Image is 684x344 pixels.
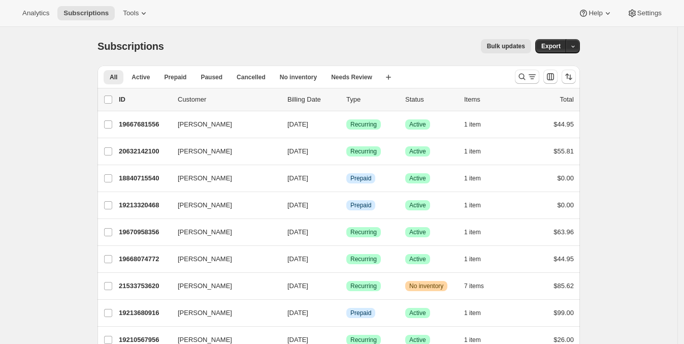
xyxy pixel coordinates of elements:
button: Create new view [380,70,397,84]
button: [PERSON_NAME] [172,251,273,267]
span: $0.00 [557,201,574,209]
span: [PERSON_NAME] [178,173,232,183]
span: [PERSON_NAME] [178,308,232,318]
p: Status [405,95,456,105]
span: $44.95 [553,120,574,128]
span: [PERSON_NAME] [178,119,232,130]
button: Tools [117,6,155,20]
span: Active [409,201,426,209]
p: 20632142100 [119,146,170,157]
span: Prepaid [350,174,371,182]
button: Help [572,6,618,20]
p: Billing Date [287,95,338,105]
span: Help [589,9,602,17]
span: [PERSON_NAME] [178,281,232,291]
p: 19670958356 [119,227,170,237]
button: 1 item [464,252,492,266]
div: 18840715540[PERSON_NAME][DATE]InfoPrepaidSuccessActive1 item$0.00 [119,171,574,185]
button: 1 item [464,225,492,239]
span: Analytics [22,9,49,17]
button: 1 item [464,306,492,320]
span: $85.62 [553,282,574,290]
span: 1 item [464,201,481,209]
span: [PERSON_NAME] [178,146,232,157]
span: Subscriptions [63,9,109,17]
div: 21533753620[PERSON_NAME][DATE]SuccessRecurringWarningNo inventory7 items$85.62 [119,279,574,293]
span: Active [132,73,150,81]
button: 1 item [464,117,492,132]
span: [DATE] [287,255,308,263]
div: 19213680916[PERSON_NAME][DATE]InfoPrepaidSuccessActive1 item$99.00 [119,306,574,320]
span: Settings [637,9,662,17]
p: 19667681556 [119,119,170,130]
button: [PERSON_NAME] [172,170,273,186]
button: Customize table column order and visibility [543,70,558,84]
span: Tools [123,9,139,17]
span: 1 item [464,309,481,317]
span: Active [409,336,426,344]
span: $63.96 [553,228,574,236]
p: 19213680916 [119,308,170,318]
button: [PERSON_NAME] [172,116,273,133]
span: Export [541,42,561,50]
span: [PERSON_NAME] [178,200,232,210]
span: $0.00 [557,174,574,182]
span: Cancelled [237,73,266,81]
button: Sort the results [562,70,576,84]
p: Total [560,95,574,105]
span: Active [409,309,426,317]
span: [DATE] [287,201,308,209]
span: Active [409,147,426,155]
span: Recurring [350,255,377,263]
button: 1 item [464,198,492,212]
span: No inventory [409,282,443,290]
span: [PERSON_NAME] [178,254,232,264]
button: Search and filter results [515,70,539,84]
div: 20632142100[PERSON_NAME][DATE]SuccessRecurringSuccessActive1 item$55.81 [119,144,574,159]
span: Subscriptions [97,41,164,52]
span: 1 item [464,228,481,236]
span: [DATE] [287,174,308,182]
div: 19668074772[PERSON_NAME][DATE]SuccessRecurringSuccessActive1 item$44.95 [119,252,574,266]
span: Prepaid [350,201,371,209]
span: Needs Review [331,73,372,81]
span: Prepaid [350,309,371,317]
span: $55.81 [553,147,574,155]
span: $99.00 [553,309,574,317]
span: [DATE] [287,147,308,155]
span: Bulk updates [487,42,525,50]
p: 21533753620 [119,281,170,291]
p: 19213320468 [119,200,170,210]
span: Recurring [350,120,377,129]
button: [PERSON_NAME] [172,224,273,240]
span: Active [409,174,426,182]
button: Subscriptions [57,6,115,20]
span: Recurring [350,282,377,290]
button: [PERSON_NAME] [172,278,273,294]
span: Active [409,120,426,129]
span: [DATE] [287,309,308,317]
span: 7 items [464,282,484,290]
span: 1 item [464,174,481,182]
p: Customer [178,95,279,105]
span: 1 item [464,255,481,263]
span: Recurring [350,228,377,236]
span: Active [409,228,426,236]
span: All [110,73,117,81]
span: 1 item [464,147,481,155]
button: [PERSON_NAME] [172,305,273,321]
button: [PERSON_NAME] [172,197,273,213]
button: Settings [621,6,668,20]
span: [DATE] [287,228,308,236]
div: 19213320468[PERSON_NAME][DATE]InfoPrepaidSuccessActive1 item$0.00 [119,198,574,212]
span: [DATE] [287,282,308,290]
span: [DATE] [287,120,308,128]
div: 19667681556[PERSON_NAME][DATE]SuccessRecurringSuccessActive1 item$44.95 [119,117,574,132]
span: [DATE] [287,336,308,343]
div: 19670958356[PERSON_NAME][DATE]SuccessRecurringSuccessActive1 item$63.96 [119,225,574,239]
span: Recurring [350,336,377,344]
div: Type [346,95,397,105]
button: Export [535,39,567,53]
span: 1 item [464,336,481,344]
button: 1 item [464,144,492,159]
